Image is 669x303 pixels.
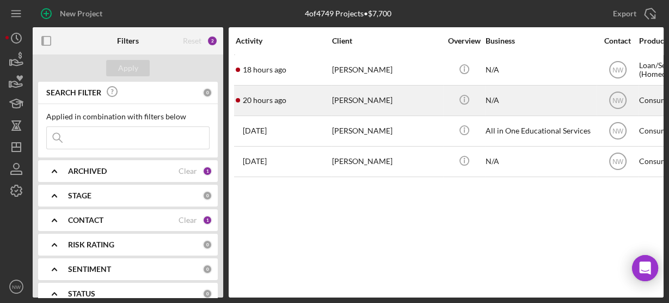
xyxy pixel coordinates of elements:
div: 0 [202,88,212,98]
button: NW [5,276,27,298]
div: Contact [597,37,638,45]
div: Reset [183,37,201,45]
div: Business [486,37,594,45]
b: CONTACT [68,216,103,225]
div: 1 [202,166,212,176]
div: New Project [60,3,102,25]
time: 2025-08-28 21:04 [243,65,286,74]
text: NW [12,284,21,290]
div: [PERSON_NAME] [332,56,441,84]
div: All in One Educational Services [486,117,594,146]
b: ARCHIVED [68,167,107,175]
text: NW [612,158,624,166]
div: 2 [207,35,218,46]
text: NW [612,66,624,74]
div: [PERSON_NAME] [332,86,441,115]
div: Open Intercom Messenger [632,255,658,281]
button: Export [602,3,664,25]
b: RISK RATING [68,240,114,249]
time: 2025-08-21 22:48 [243,126,267,135]
time: 2025-08-15 01:31 [243,157,267,166]
b: Filters [117,37,139,45]
div: [PERSON_NAME] [332,147,441,176]
b: STAGE [68,191,91,200]
b: STATUS [68,289,95,298]
div: Client [332,37,441,45]
div: Clear [179,216,197,225]
button: Apply [106,60,150,76]
div: N/A [486,56,594,84]
div: [PERSON_NAME] [332,117,441,146]
text: NW [612,97,624,105]
div: 0 [202,264,212,274]
div: Clear [179,167,197,175]
div: Overview [444,37,484,45]
div: Export [613,3,636,25]
b: SENTIMENT [68,265,111,274]
div: 0 [202,191,212,201]
div: 1 [202,215,212,225]
button: New Project [33,3,113,25]
div: Activity [236,37,331,45]
text: NW [612,128,624,135]
div: 0 [202,289,212,299]
div: N/A [486,86,594,115]
time: 2025-08-28 18:19 [243,96,286,105]
div: 4 of 4749 Projects • $7,700 [305,9,391,18]
b: SEARCH FILTER [46,88,101,97]
div: Applied in combination with filters below [46,112,210,121]
div: Apply [118,60,138,76]
div: 0 [202,240,212,250]
div: N/A [486,147,594,176]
